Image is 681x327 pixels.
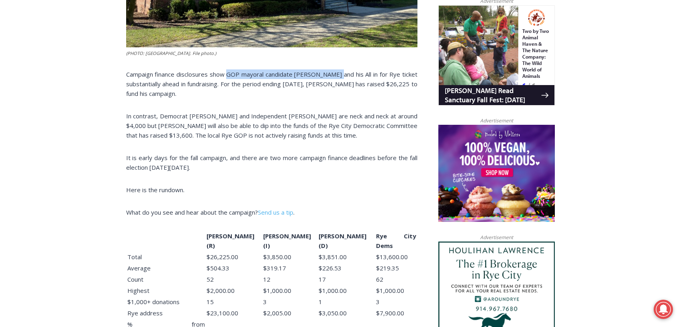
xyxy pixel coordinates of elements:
[127,264,151,272] span: Average
[127,286,149,295] span: Highest
[376,286,404,295] span: $1,000.00
[263,286,291,295] span: $1,000.00
[376,232,416,250] b: Rye City Dems
[472,117,521,124] span: Advertisement
[90,76,92,84] div: /
[203,0,380,78] div: "The first chef I interviewed talked about coming to [GEOGRAPHIC_DATA] from [GEOGRAPHIC_DATA] in ...
[376,298,380,306] span: 3
[263,275,270,283] span: 12
[84,22,112,74] div: Two by Two Animal Haven & The Nature Company: The Wild World of Animals
[126,186,184,194] span: Here is the rundown.
[263,309,291,317] span: $2,005.00
[319,298,322,306] span: 1
[258,208,293,216] a: Send us a tip
[126,208,258,216] span: What do you see and hear about the campaign?
[263,264,286,272] span: $319.17
[207,253,238,261] span: $26,225.00
[207,298,214,306] span: 15
[0,80,116,100] a: [PERSON_NAME] Read Sanctuary Fall Fest: [DATE]
[263,298,267,306] span: 3
[207,286,235,295] span: $2,000.00
[207,232,254,250] b: [PERSON_NAME] (R)
[127,309,163,317] span: Rye address
[376,253,408,261] span: $13,600.00
[319,286,347,295] span: $1,000.00
[319,309,347,317] span: $3,050.00
[127,298,180,306] span: $1,000+ donations
[319,253,347,261] span: $3,851.00
[207,309,238,317] span: $23,100.00
[127,253,142,261] span: Total
[472,234,521,241] span: Advertisement
[210,80,372,98] span: Intern @ [DOMAIN_NAME]
[6,81,103,99] h4: [PERSON_NAME] Read Sanctuary Fall Fest: [DATE]
[438,125,555,222] img: Baked by Melissa
[127,275,143,283] span: Count
[319,264,342,272] span: $226.53
[263,232,311,250] b: [PERSON_NAME] (I)
[207,264,229,272] span: $504.33
[126,70,417,97] span: Campaign finance disclosures show GOP mayoral candidate [PERSON_NAME] and his All in for Rye tick...
[319,275,326,283] span: 17
[126,112,417,139] span: In contrast, Democrat [PERSON_NAME] and Independent [PERSON_NAME] are neck and neck at around $4,...
[376,264,399,272] span: $219.35
[293,208,294,216] span: .
[126,50,417,57] figcaption: (PHOTO: [GEOGRAPHIC_DATA]. File photo.)
[84,76,88,84] div: 6
[319,232,366,250] b: [PERSON_NAME] (D)
[207,275,214,283] span: 52
[376,309,404,317] span: $7,900.00
[94,76,97,84] div: 6
[263,253,291,261] span: $3,850.00
[193,78,389,100] a: Intern @ [DOMAIN_NAME]
[126,154,417,171] span: It is early days for the fall campaign, and there are two more campaign finance deadlines before ...
[376,275,383,283] span: 62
